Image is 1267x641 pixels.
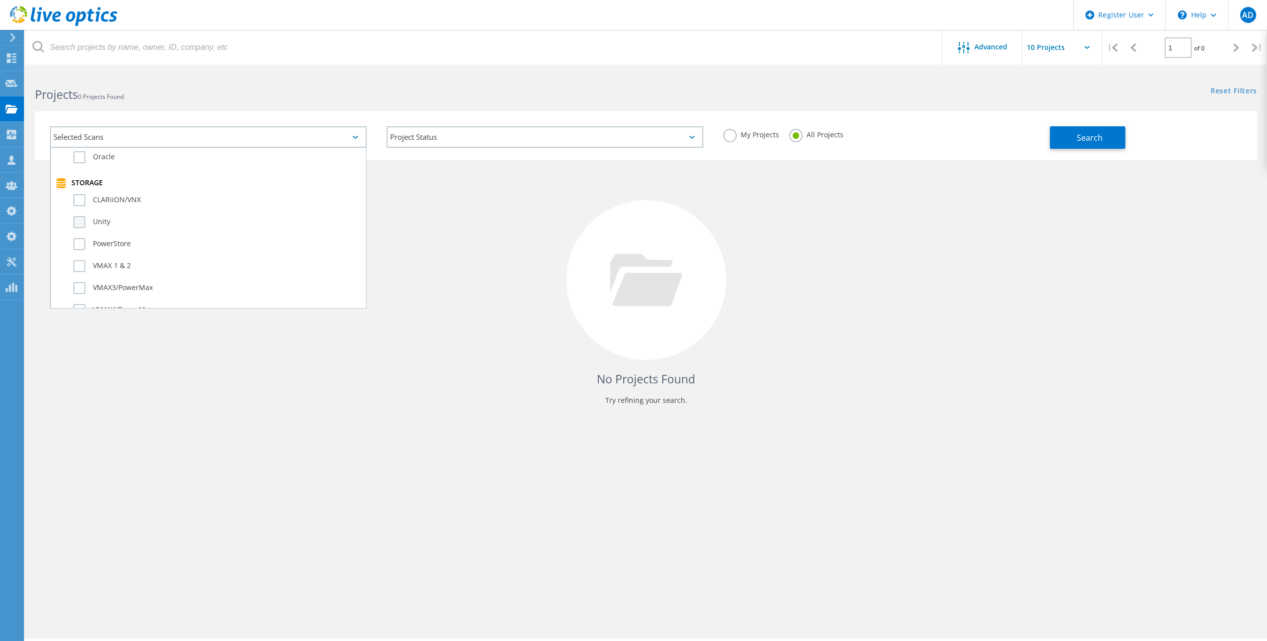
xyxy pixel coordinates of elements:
span: 0 Projects Found [78,92,124,101]
label: VMAX 1 & 2 [73,260,361,272]
h4: No Projects Found [45,371,1247,387]
div: Selected Scans [50,126,367,148]
input: Search projects by name, owner, ID, company, etc [25,30,943,65]
b: Projects [35,86,78,102]
label: Unity [73,216,361,228]
svg: \n [1178,10,1187,19]
span: Advanced [974,43,1007,50]
div: Storage [56,178,361,188]
label: My Projects [723,129,779,138]
label: VMAX3/PowerMax [73,282,361,294]
label: Oracle [73,151,361,163]
span: Search [1077,132,1103,143]
span: of 0 [1194,44,1205,52]
label: PowerStore [73,238,361,250]
span: AD [1242,11,1254,19]
p: Try refining your search. [45,392,1247,408]
a: Reset Filters [1211,87,1257,96]
div: Project Status [387,126,703,148]
label: VMAX4/PowerMax [73,304,361,316]
label: CLARiiON/VNX [73,194,361,206]
button: Search [1050,126,1125,149]
div: | [1247,30,1267,65]
label: All Projects [789,129,844,138]
a: Live Optics Dashboard [10,21,117,28]
div: | [1102,30,1123,65]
